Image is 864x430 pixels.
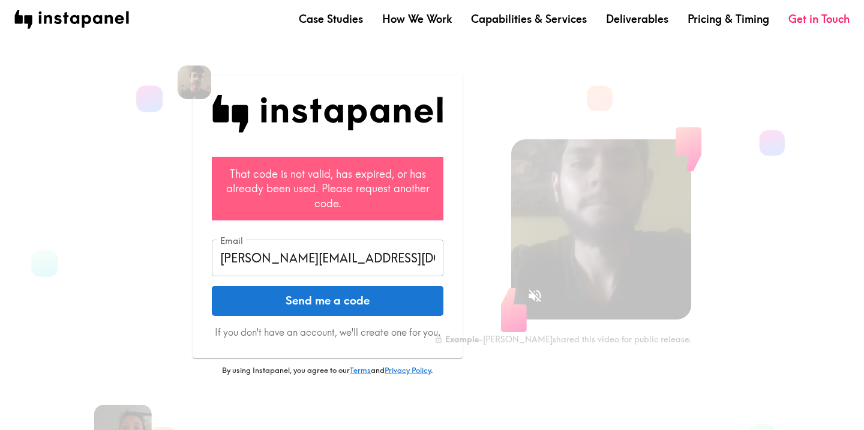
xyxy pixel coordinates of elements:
a: Case Studies [299,11,363,26]
p: By using Instapanel, you agree to our and . [193,365,463,376]
a: Get in Touch [788,11,850,26]
a: Privacy Policy [385,365,431,375]
div: - [PERSON_NAME] shared this video for public release. [434,334,691,345]
div: That code is not valid, has expired, or has already been used. Please request another code. [212,157,443,220]
img: Spencer [178,65,211,99]
a: Capabilities & Services [471,11,587,26]
b: Example [445,334,479,345]
a: Deliverables [606,11,668,26]
button: Send me a code [212,286,443,316]
p: If you don't have an account, we'll create one for you. [212,326,443,339]
label: Email [220,234,243,247]
button: Sound is off [522,283,548,309]
a: How We Work [382,11,452,26]
img: instapanel [14,10,129,29]
a: Terms [350,365,371,375]
a: Pricing & Timing [688,11,769,26]
img: Instapanel [212,95,443,133]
